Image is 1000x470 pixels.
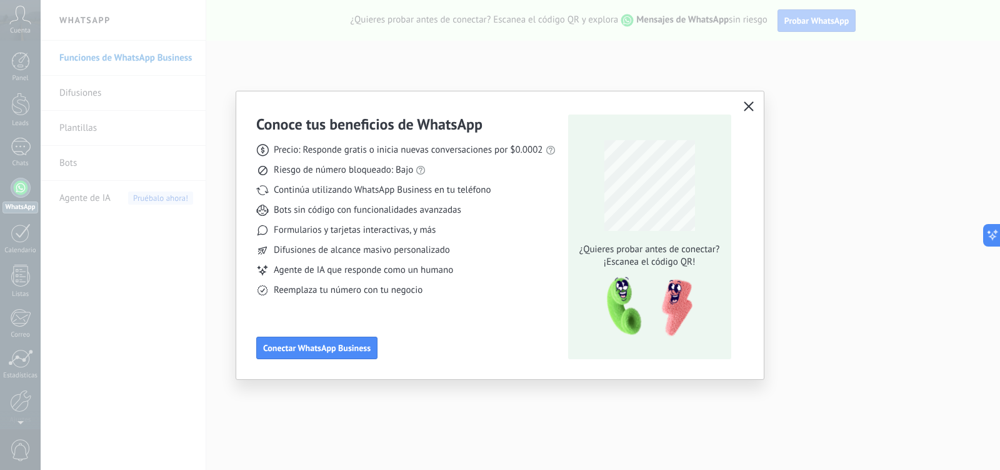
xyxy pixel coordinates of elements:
span: Bots sin código con funcionalidades avanzadas [274,204,461,217]
span: Riesgo de número bloqueado: Bajo [274,164,413,176]
span: Continúa utilizando WhatsApp Business en tu teléfono [274,184,491,197]
span: Conectar WhatsApp Business [263,344,371,352]
span: Formularios y tarjetas interactivas, y más [274,224,436,237]
span: Precio: Responde gratis o inicia nuevas conversaciones por $0.0002 [274,144,543,156]
button: Conectar WhatsApp Business [256,337,377,359]
span: ¡Escanea el código QR! [576,256,723,268]
img: qr-pic-1x.png [596,273,695,340]
span: ¿Quieres probar antes de conectar? [576,243,723,256]
span: Difusiones de alcance masivo personalizado [274,244,450,257]
h3: Conoce tus beneficios de WhatsApp [256,115,482,134]
span: Agente de IA que responde como un humano [274,264,453,277]
span: Reemplaza tu número con tu negocio [274,284,422,297]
